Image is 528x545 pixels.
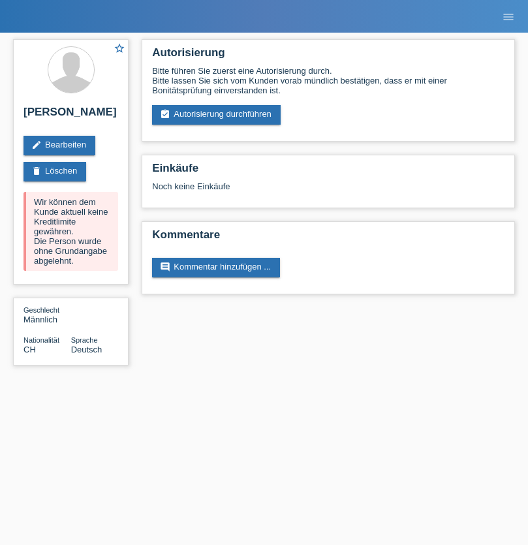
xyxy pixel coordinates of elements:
[152,105,281,125] a: assignment_turned_inAutorisierung durchführen
[114,42,125,56] a: star_border
[152,46,505,66] h2: Autorisierung
[23,345,36,354] span: Schweiz
[23,106,118,125] h2: [PERSON_NAME]
[152,181,505,201] div: Noch keine Einkäufe
[31,166,42,176] i: delete
[23,162,86,181] a: deleteLöschen
[152,228,505,248] h2: Kommentare
[502,10,515,23] i: menu
[152,66,505,95] div: Bitte führen Sie zuerst eine Autorisierung durch. Bitte lassen Sie sich vom Kunden vorab mündlich...
[152,258,280,277] a: commentKommentar hinzufügen ...
[23,192,118,271] div: Wir können dem Kunde aktuell keine Kreditlimite gewähren. Die Person wurde ohne Grundangabe abgel...
[71,345,102,354] span: Deutsch
[23,136,95,155] a: editBearbeiten
[23,306,59,314] span: Geschlecht
[495,12,521,20] a: menu
[31,140,42,150] i: edit
[152,162,505,181] h2: Einkäufe
[23,336,59,344] span: Nationalität
[23,305,71,324] div: Männlich
[160,109,170,119] i: assignment_turned_in
[114,42,125,54] i: star_border
[160,262,170,272] i: comment
[71,336,98,344] span: Sprache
